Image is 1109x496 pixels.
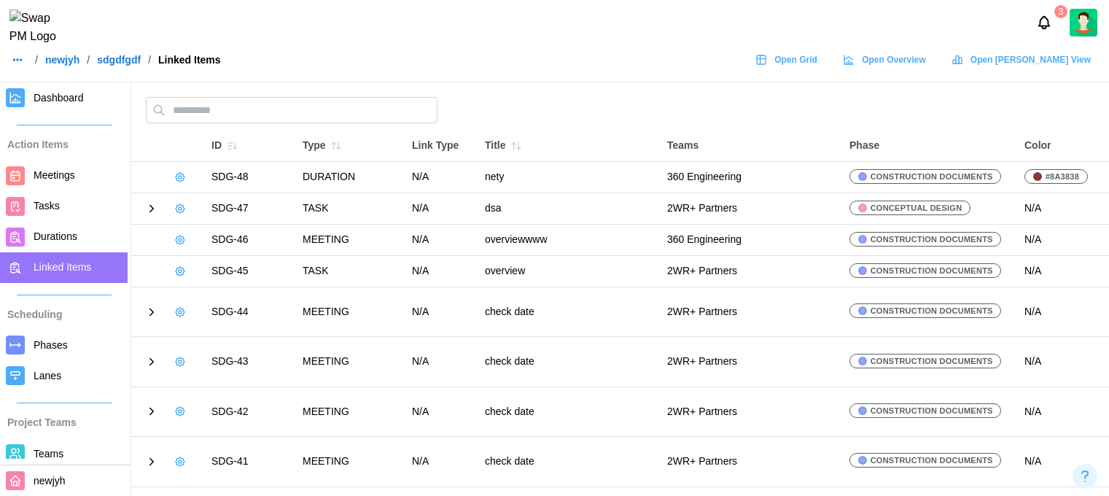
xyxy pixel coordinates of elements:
[405,387,478,436] td: N/A
[478,337,660,387] td: check date
[1046,170,1079,183] span: #8a3838
[405,162,478,193] td: N/A
[204,225,295,256] td: SDG-46
[34,370,61,381] span: Lanes
[871,201,962,214] span: Conceptual Design
[295,287,405,337] td: MEETING
[405,225,478,256] td: N/A
[871,170,993,183] span: Construction Documents
[862,50,925,70] span: Open Overview
[34,339,68,351] span: Phases
[478,256,660,287] td: overview
[478,387,660,436] td: check date
[204,437,295,487] td: SDG-41
[485,136,653,156] div: Title
[34,92,84,104] span: Dashboard
[836,49,937,71] a: Open Overview
[204,162,295,193] td: SDG-48
[944,49,1102,71] a: Open [PERSON_NAME] View
[849,138,1010,154] div: Phase
[1070,9,1097,36] a: Zulqarnain Khalil
[871,404,993,417] span: Construction Documents
[1070,9,1097,36] img: 2Q==
[970,50,1091,70] span: Open [PERSON_NAME] View
[45,55,79,65] a: newjyh
[204,337,295,387] td: SDG-43
[295,437,405,487] td: MEETING
[405,287,478,337] td: N/A
[660,437,842,487] td: 2WR+ Partners
[871,233,993,246] span: Construction Documents
[34,261,91,273] span: Linked Items
[295,193,405,225] td: TASK
[748,49,828,71] a: Open Grid
[295,337,405,387] td: MEETING
[295,225,405,256] td: MEETING
[295,162,405,193] td: DURATION
[667,138,835,154] div: Teams
[660,225,842,256] td: 360 Engineering
[158,55,221,65] div: Linked Items
[1054,5,1067,18] div: 3
[405,193,478,225] td: N/A
[204,287,295,337] td: SDG-44
[204,387,295,436] td: SDG-42
[774,50,817,70] span: Open Grid
[303,136,397,156] div: Type
[478,193,660,225] td: dsa
[660,162,842,193] td: 360 Engineering
[871,264,993,277] span: Construction Documents
[295,256,405,287] td: TASK
[35,55,38,65] div: /
[405,437,478,487] td: N/A
[211,136,288,156] div: ID
[405,256,478,287] td: N/A
[97,55,141,65] a: sdgdfgdf
[660,337,842,387] td: 2WR+ Partners
[204,193,295,225] td: SDG-47
[34,475,66,487] span: newjyh
[871,454,993,467] span: Construction Documents
[412,138,470,154] div: Link Type
[660,387,842,436] td: 2WR+ Partners
[34,169,75,181] span: Meetings
[871,354,993,368] span: Construction Documents
[87,55,90,65] div: /
[660,287,842,337] td: 2WR+ Partners
[478,225,660,256] td: overviewwww
[34,200,60,212] span: Tasks
[9,9,69,46] img: Swap PM Logo
[204,256,295,287] td: SDG-45
[1032,10,1057,35] button: Notifications
[34,448,63,460] span: Teams
[405,337,478,387] td: N/A
[478,437,660,487] td: check date
[478,162,660,193] td: nety
[34,230,77,242] span: Durations
[148,55,151,65] div: /
[660,193,842,225] td: 2WR+ Partners
[295,387,405,436] td: MEETING
[660,256,842,287] td: 2WR+ Partners
[871,304,993,317] span: Construction Documents
[478,287,660,337] td: check date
